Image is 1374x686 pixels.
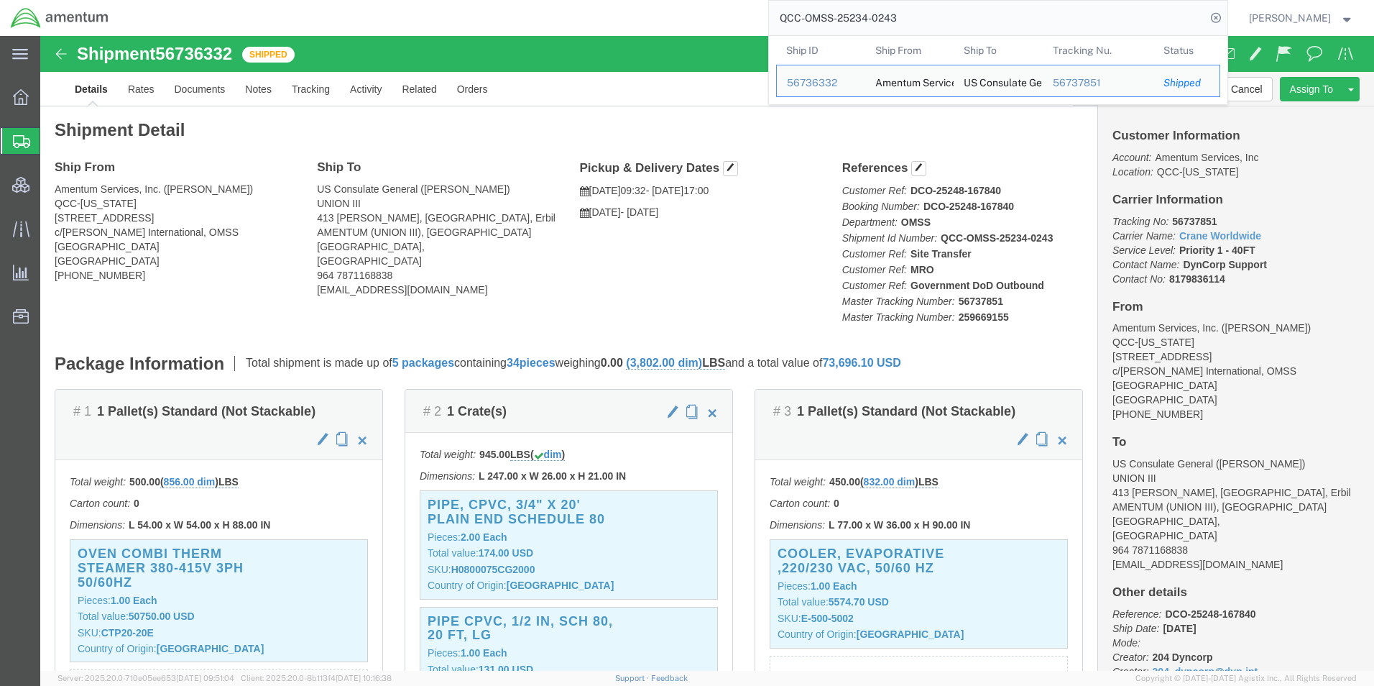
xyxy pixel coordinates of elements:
span: [DATE] 09:51:04 [176,674,234,682]
table: Search Results [776,36,1227,104]
span: Client: 2025.20.0-8b113f4 [241,674,392,682]
div: 56736332 [787,76,855,91]
th: Ship From [864,36,954,65]
span: [DATE] 10:16:38 [336,674,392,682]
div: Amentum Services, Inc. [875,65,944,96]
span: Server: 2025.20.0-710e05ee653 [57,674,234,682]
iframe: FS Legacy Container [40,36,1374,671]
img: logo [10,7,109,29]
span: Copyright © [DATE]-[DATE] Agistix Inc., All Rights Reserved [1135,672,1357,685]
th: Ship To [954,36,1043,65]
input: Search for shipment number, reference number [769,1,1206,35]
a: Feedback [651,674,688,682]
div: 56737851 [1052,76,1143,91]
a: Support [615,674,651,682]
th: Ship ID [776,36,865,65]
th: Tracking Nu. [1042,36,1153,65]
button: [PERSON_NAME] [1248,9,1355,27]
div: US Consulate General [964,65,1033,96]
span: Jason Martin [1249,10,1331,26]
div: Shipped [1163,76,1209,91]
th: Status [1153,36,1220,65]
